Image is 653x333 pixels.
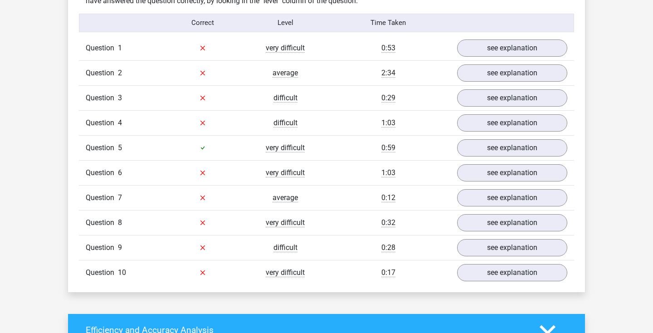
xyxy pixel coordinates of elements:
span: 8 [118,218,122,227]
span: very difficult [266,143,305,152]
span: 0:28 [381,243,395,252]
div: Level [244,18,326,28]
span: average [273,69,298,78]
span: very difficult [266,44,305,53]
a: see explanation [457,139,567,157]
span: 4 [118,118,122,127]
span: 2:34 [381,69,395,78]
span: 0:12 [381,193,395,202]
span: very difficult [266,218,305,227]
span: Question [86,93,118,103]
span: 7 [118,193,122,202]
span: 9 [118,243,122,252]
span: difficult [273,93,297,103]
span: 1:03 [381,168,395,177]
a: see explanation [457,164,567,181]
a: see explanation [457,89,567,107]
a: see explanation [457,114,567,132]
span: very difficult [266,268,305,277]
a: see explanation [457,239,567,256]
span: 0:53 [381,44,395,53]
span: Question [86,217,118,228]
span: Question [86,267,118,278]
span: Question [86,242,118,253]
span: 3 [118,93,122,102]
span: average [273,193,298,202]
span: Question [86,118,118,128]
span: difficult [273,243,297,252]
span: Question [86,167,118,178]
span: difficult [273,118,297,127]
span: 1 [118,44,122,52]
span: 0:59 [381,143,395,152]
span: Question [86,43,118,54]
a: see explanation [457,189,567,206]
a: see explanation [457,264,567,281]
span: 6 [118,168,122,177]
span: 0:32 [381,218,395,227]
a: see explanation [457,214,567,231]
span: 0:17 [381,268,395,277]
span: 5 [118,143,122,152]
span: Question [86,142,118,153]
span: 0:29 [381,93,395,103]
a: see explanation [457,64,567,82]
span: Question [86,68,118,78]
span: 2 [118,69,122,77]
span: Question [86,192,118,203]
div: Correct [162,18,244,28]
div: Time Taken [326,18,450,28]
span: 10 [118,268,126,277]
span: very difficult [266,168,305,177]
a: see explanation [457,39,567,57]
span: 1:03 [381,118,395,127]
